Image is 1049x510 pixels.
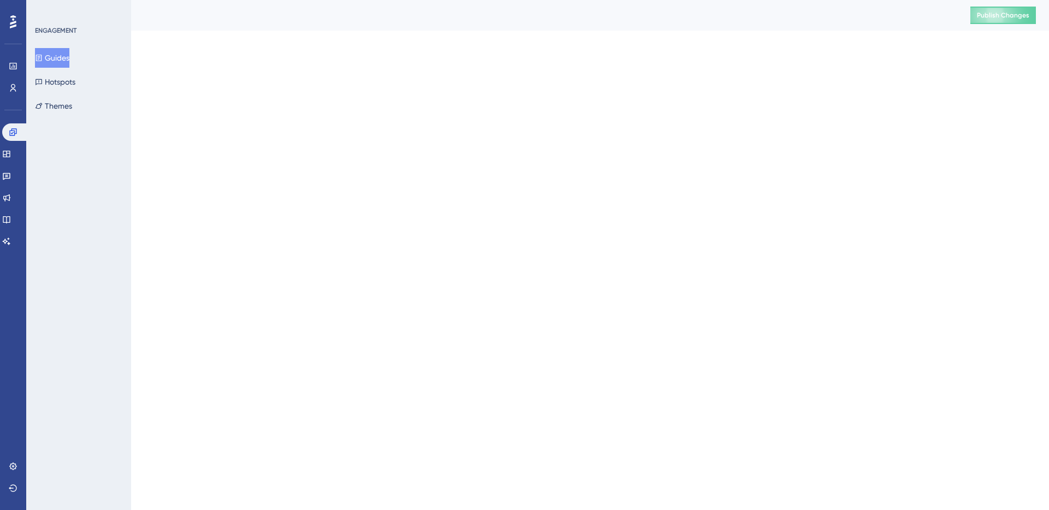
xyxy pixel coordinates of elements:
button: Themes [35,96,72,116]
button: Guides [35,48,69,68]
button: Hotspots [35,72,75,92]
span: Publish Changes [977,11,1029,20]
div: ENGAGEMENT [35,26,76,35]
button: Publish Changes [970,7,1036,24]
